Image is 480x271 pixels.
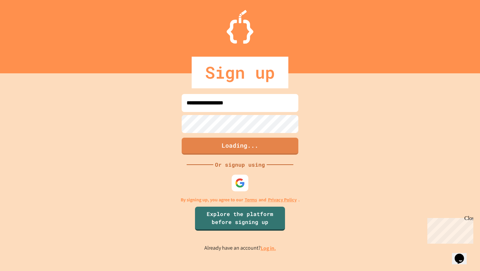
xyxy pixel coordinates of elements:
div: Or signup using [213,161,267,169]
a: Log in. [261,245,276,252]
p: By signing up, you agree to our and . [181,196,300,203]
a: Terms [245,196,257,203]
a: Explore the platform before signing up [195,207,285,231]
a: Privacy Policy [268,196,297,203]
img: Logo.svg [227,10,253,44]
button: Loading... [182,138,298,155]
iframe: chat widget [425,215,473,244]
img: google-icon.svg [235,178,245,188]
iframe: chat widget [452,244,473,264]
div: Sign up [192,57,288,88]
div: Chat with us now!Close [3,3,46,42]
p: Already have an account? [204,244,276,252]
